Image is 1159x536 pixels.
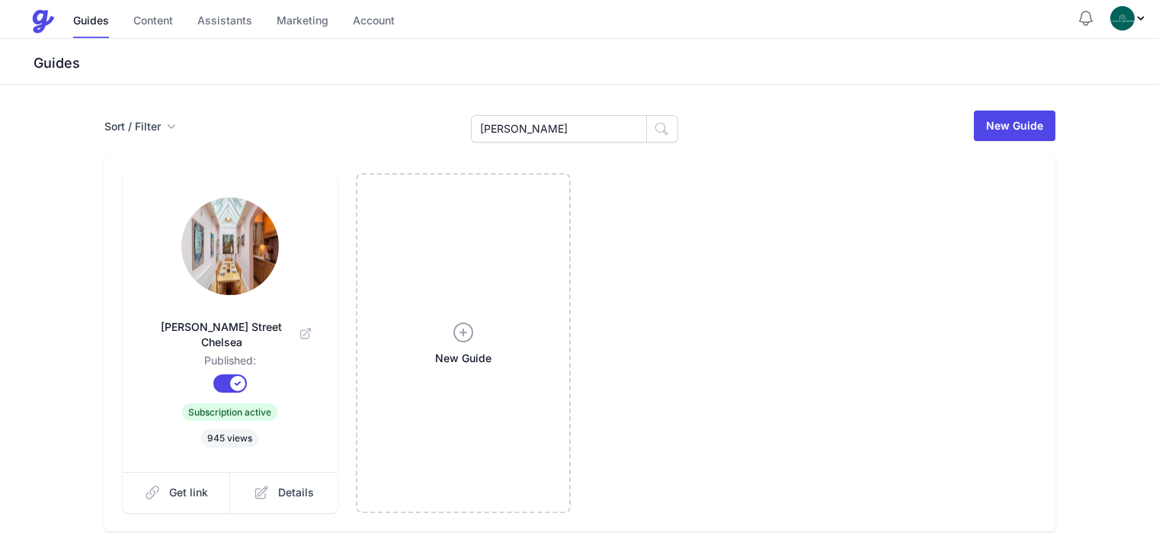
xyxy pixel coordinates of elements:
span: [PERSON_NAME] Street Chelsea [147,319,313,350]
span: Details [278,485,314,500]
img: Guestive Guides [30,9,55,34]
a: Account [353,5,395,38]
h3: Guides [30,54,1159,72]
a: Get link [123,472,231,513]
img: wq8sw0j47qm6nw759ko380ndfzun [181,197,279,295]
span: Subscription active [182,403,277,421]
button: Notifications [1077,9,1095,27]
button: Sort / Filter [104,119,176,134]
a: [PERSON_NAME] Street Chelsea [147,301,313,353]
a: Details [230,472,338,513]
dd: Published: [147,353,313,374]
a: Guides [73,5,109,38]
a: New Guide [974,111,1055,141]
div: Profile Menu [1110,6,1147,30]
span: Get link [169,485,208,500]
input: Search Guides [471,115,647,143]
a: Content [133,5,173,38]
img: oovs19i4we9w73xo0bfpgswpi0cd [1110,6,1135,30]
a: Marketing [277,5,328,38]
span: 945 views [201,429,258,448]
a: Assistants [197,5,252,38]
a: New Guide [356,173,571,513]
span: New Guide [435,351,491,366]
